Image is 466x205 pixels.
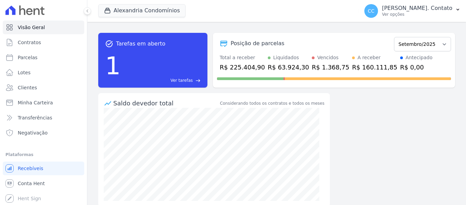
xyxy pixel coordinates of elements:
[3,51,84,64] a: Parcelas
[352,63,397,72] div: R$ 160.111,85
[400,63,433,72] div: R$ 0,00
[18,24,45,31] span: Visão Geral
[3,162,84,175] a: Recebíveis
[195,78,201,83] span: east
[3,177,84,190] a: Conta Hent
[3,36,84,49] a: Contratos
[3,126,84,140] a: Negativação
[18,129,48,136] span: Negativação
[3,111,84,125] a: Transferências
[98,4,186,17] button: Alexandria Condomínios
[220,54,265,61] div: Total a receber
[3,81,84,94] a: Clientes
[273,54,299,61] div: Liquidados
[268,63,309,72] div: R$ 63.924,30
[231,39,285,48] div: Posição de parcelas
[368,9,375,13] span: CC
[5,151,82,159] div: Plataformas
[18,69,31,76] span: Lotes
[312,63,349,72] div: R$ 1.368,75
[116,40,165,48] span: Tarefas em aberto
[18,99,53,106] span: Minha Carteira
[113,99,219,108] div: Saldo devedor total
[382,12,452,17] p: Ver opções
[359,1,466,21] button: CC [PERSON_NAME]. Contato Ver opções
[406,54,433,61] div: Antecipado
[18,39,41,46] span: Contratos
[317,54,338,61] div: Vencidos
[3,66,84,79] a: Lotes
[18,114,52,121] span: Transferências
[18,84,37,91] span: Clientes
[171,77,193,84] span: Ver tarefas
[18,54,38,61] span: Parcelas
[220,100,324,106] div: Considerando todos os contratos e todos os meses
[105,48,121,84] div: 1
[382,5,452,12] p: [PERSON_NAME]. Contato
[123,77,201,84] a: Ver tarefas east
[3,96,84,110] a: Minha Carteira
[220,63,265,72] div: R$ 225.404,90
[3,21,84,34] a: Visão Geral
[18,180,45,187] span: Conta Hent
[18,165,43,172] span: Recebíveis
[105,40,113,48] span: task_alt
[358,54,381,61] div: A receber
